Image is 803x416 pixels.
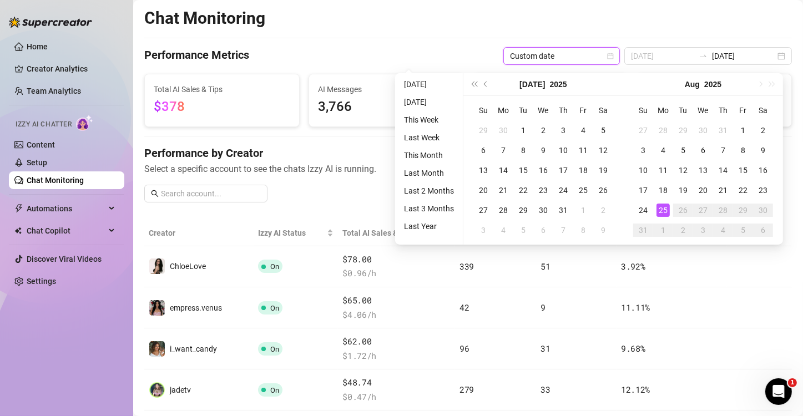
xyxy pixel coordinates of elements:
td: 2025-06-29 [473,120,493,140]
div: 1 [517,124,530,137]
li: Last Year [400,220,458,233]
div: 5 [517,224,530,237]
div: 30 [497,124,510,137]
td: 2025-08-04 [653,140,673,160]
a: Team Analytics [27,87,81,95]
div: 24 [557,184,570,197]
div: 15 [517,164,530,177]
div: 19 [597,164,610,177]
div: 31 [637,224,650,237]
button: Choose a month [685,73,700,95]
a: Setup [27,158,47,167]
th: Izzy AI Status [254,220,339,246]
td: 2025-07-30 [693,120,713,140]
td: 2025-08-31 [633,220,653,240]
td: 2025-07-28 [493,200,513,220]
li: This Month [400,149,458,162]
div: 7 [497,144,510,157]
div: 31 [716,124,730,137]
td: 2025-08-05 [513,220,533,240]
button: Choose a month [519,73,545,95]
div: 7 [716,144,730,157]
span: $ 0.47 /h [342,390,451,404]
span: swap-right [699,52,708,60]
span: thunderbolt [14,204,23,213]
div: 23 [537,184,550,197]
div: 26 [597,184,610,197]
input: Start date [631,50,694,62]
div: 22 [517,184,530,197]
input: Search account... [161,187,261,200]
span: Custom date [510,48,613,64]
span: $ 1.72 /h [342,349,451,363]
div: 29 [736,204,750,217]
td: 2025-08-20 [693,180,713,200]
td: 2025-09-01 [653,220,673,240]
div: 6 [477,144,490,157]
td: 2025-07-18 [573,160,593,180]
li: Last 3 Months [400,202,458,215]
th: Th [713,100,733,120]
span: 9.68 % [621,343,645,354]
span: $ 0.96 /h [342,267,451,280]
td: 2025-08-23 [753,180,773,200]
span: 3.92 % [621,261,645,272]
td: 2025-08-09 [593,220,613,240]
td: 2025-07-01 [513,120,533,140]
td: 2025-07-31 [553,200,573,220]
td: 2025-08-18 [653,180,673,200]
td: 2025-07-12 [593,140,613,160]
td: 2025-08-07 [553,220,573,240]
span: 3,766 [318,97,454,118]
td: 2025-07-02 [533,120,553,140]
span: search [151,190,159,197]
div: 8 [577,224,590,237]
td: 2025-08-08 [573,220,593,240]
td: 2025-08-21 [713,180,733,200]
td: 2025-08-09 [753,140,773,160]
a: Content [27,140,55,149]
div: 4 [716,224,730,237]
th: Fr [573,100,593,120]
img: jadetv [149,382,165,398]
span: empress.venus [170,303,222,312]
th: Mo [493,100,513,120]
a: Chat Monitoring [27,176,84,185]
th: Tu [513,100,533,120]
span: 1 [788,378,797,387]
div: 12 [597,144,610,157]
th: Tu [673,100,693,120]
td: 2025-07-17 [553,160,573,180]
span: On [270,262,279,271]
td: 2025-07-20 [473,180,493,200]
td: 2025-07-29 [673,120,693,140]
span: 96 [459,343,469,354]
th: Su [473,100,493,120]
div: 11 [656,164,670,177]
h4: Performance by Creator [144,145,792,161]
h2: Chat Monitoring [144,8,265,29]
span: 11.11 % [621,302,650,313]
td: 2025-07-07 [493,140,513,160]
input: End date [712,50,775,62]
td: 2025-08-05 [673,140,693,160]
div: 1 [577,204,590,217]
a: Discover Viral Videos [27,255,102,263]
div: 20 [477,184,490,197]
td: 2025-08-03 [633,140,653,160]
span: Automations [27,200,105,217]
div: 27 [477,204,490,217]
div: 27 [696,204,710,217]
a: Creator Analytics [27,60,115,78]
td: 2025-08-01 [573,200,593,220]
td: 2025-08-22 [733,180,753,200]
th: Mo [653,100,673,120]
span: Izzy AI Status [258,227,325,239]
span: $ 4.06 /h [342,308,451,322]
td: 2025-06-30 [493,120,513,140]
td: 2025-08-03 [473,220,493,240]
span: 12.12 % [621,384,650,395]
td: 2025-07-27 [633,120,653,140]
td: 2025-07-29 [513,200,533,220]
td: 2025-07-13 [473,160,493,180]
